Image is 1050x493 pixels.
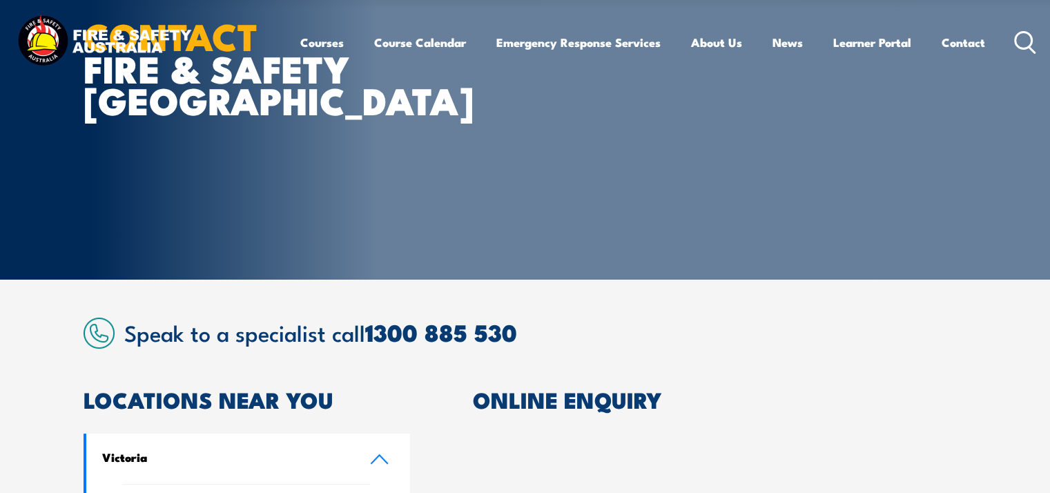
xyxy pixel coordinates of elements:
h2: ONLINE ENQUIRY [473,389,967,409]
a: News [772,24,803,61]
a: Courses [300,24,344,61]
a: Learner Portal [833,24,911,61]
h2: LOCATIONS NEAR YOU [84,389,411,409]
a: Victoria [86,434,411,484]
h4: Victoria [102,449,349,465]
h1: FIRE & SAFETY [GEOGRAPHIC_DATA] [84,19,425,116]
a: Emergency Response Services [496,24,661,61]
a: About Us [691,24,742,61]
a: Course Calendar [374,24,466,61]
a: Contact [942,24,985,61]
a: 1300 885 530 [365,313,517,350]
h2: Speak to a specialist call [124,320,967,345]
